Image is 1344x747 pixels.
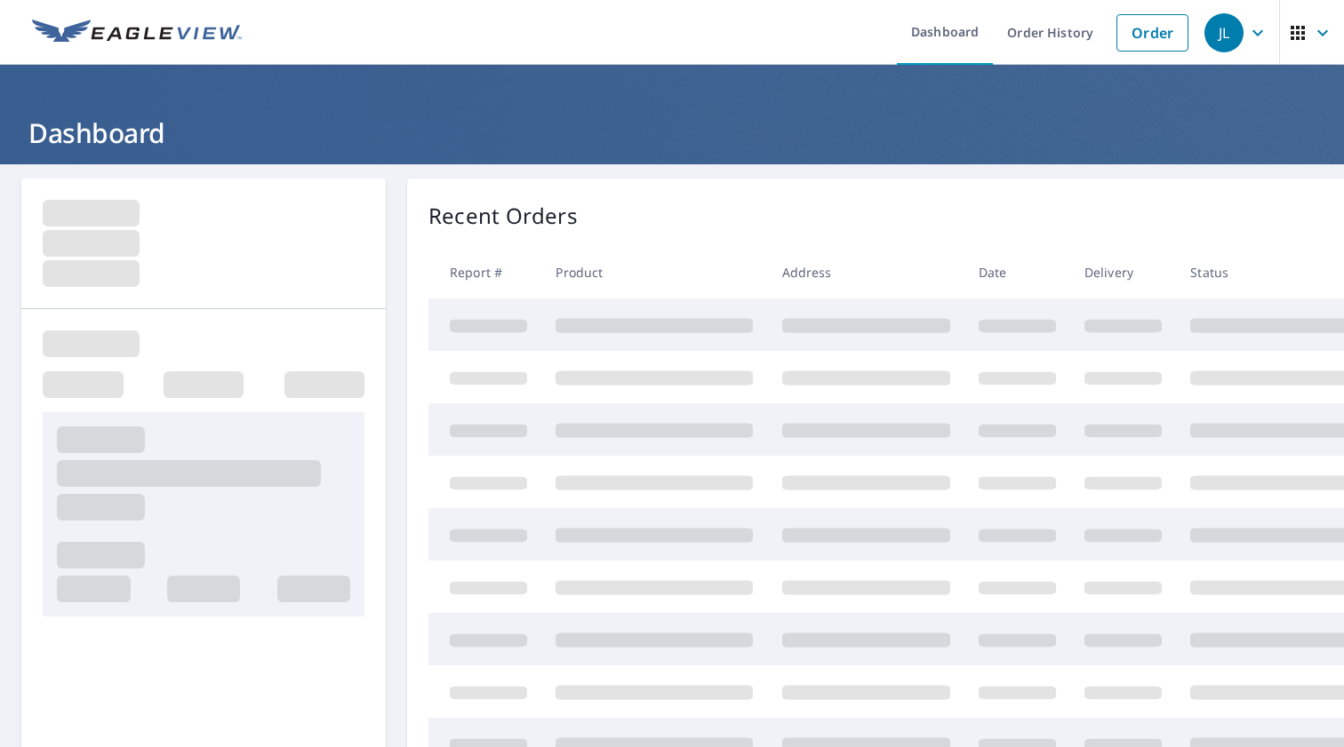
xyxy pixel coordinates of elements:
div: JL [1204,13,1244,52]
th: Product [541,246,767,298]
h1: Dashboard [21,115,1323,151]
th: Report # [428,246,541,298]
th: Delivery [1070,246,1176,298]
th: Address [768,246,964,298]
p: Recent Orders [428,200,578,232]
a: Order [1116,14,1188,52]
img: EV Logo [32,20,242,46]
th: Date [964,246,1070,298]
